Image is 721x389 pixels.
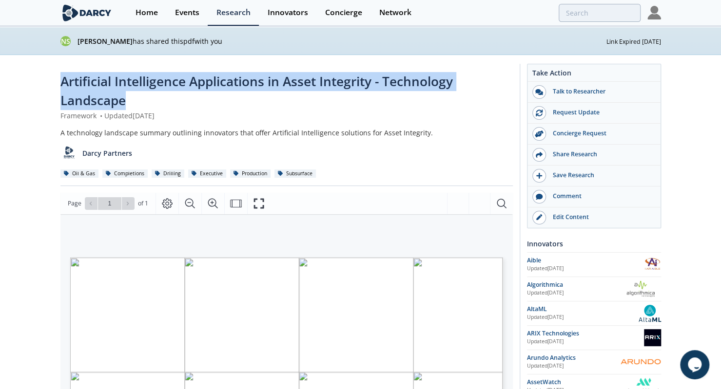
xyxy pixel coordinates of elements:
[325,9,362,17] div: Concierge
[527,265,644,273] div: Updated [DATE]
[78,36,606,46] p: has shared this pdf with you
[527,305,639,314] div: AltaML
[546,192,655,201] div: Comment
[175,9,199,17] div: Events
[546,213,655,222] div: Edit Content
[136,9,158,17] div: Home
[98,111,104,120] span: •
[78,37,133,46] strong: [PERSON_NAME]
[527,207,661,228] a: Edit Content
[546,129,655,138] div: Concierge Request
[546,150,655,159] div: Share Research
[527,235,661,252] div: Innovators
[274,169,316,178] div: Subsurface
[639,305,661,322] img: AltaML
[102,169,148,178] div: Completions
[647,6,661,19] img: Profile
[546,87,655,96] div: Talk to Researcher
[546,171,655,180] div: Save Research
[527,353,620,362] div: Arundo Analytics
[644,329,661,346] img: ARIX Technologies
[546,108,655,117] div: Request Update
[527,68,661,82] div: Take Action
[188,169,227,178] div: Executive
[82,148,132,158] p: Darcy Partners
[527,305,661,322] a: AltaML Updated[DATE] AltaML
[680,350,711,379] iframe: chat widget
[559,4,641,22] input: Advanced Search
[644,256,661,273] img: Aible
[230,169,271,178] div: Production
[527,280,620,289] div: Algorithmica
[60,73,453,109] span: Artificial Intelligence Applications in Asset Integrity - Technology Landscape
[379,9,411,17] div: Network
[527,314,639,321] div: Updated [DATE]
[527,362,620,370] div: Updated [DATE]
[152,169,185,178] div: Drilling
[527,289,620,297] div: Updated [DATE]
[216,9,251,17] div: Research
[527,353,661,370] a: Arundo Analytics Updated[DATE] Arundo Analytics
[268,9,308,17] div: Innovators
[606,36,661,46] div: Link Expired [DATE]
[620,280,661,297] img: Algorithmica
[527,378,626,387] div: AssetWatch
[527,280,661,297] a: Algorithmica Updated[DATE] Algorithmica
[60,111,513,121] div: Framework Updated [DATE]
[527,338,644,346] div: Updated [DATE]
[620,358,661,365] img: Arundo Analytics
[60,36,71,46] div: NS
[527,329,644,338] div: ARIX Technologies
[527,256,644,265] div: Aible
[60,169,99,178] div: Oil & Gas
[60,128,513,138] div: A technology landscape summary outlining innovators that offer Artificial Intelligence solutions ...
[527,256,661,273] a: Aible Updated[DATE] Aible
[60,4,114,21] img: logo-wide.svg
[527,329,661,346] a: ARIX Technologies Updated[DATE] ARIX Technologies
